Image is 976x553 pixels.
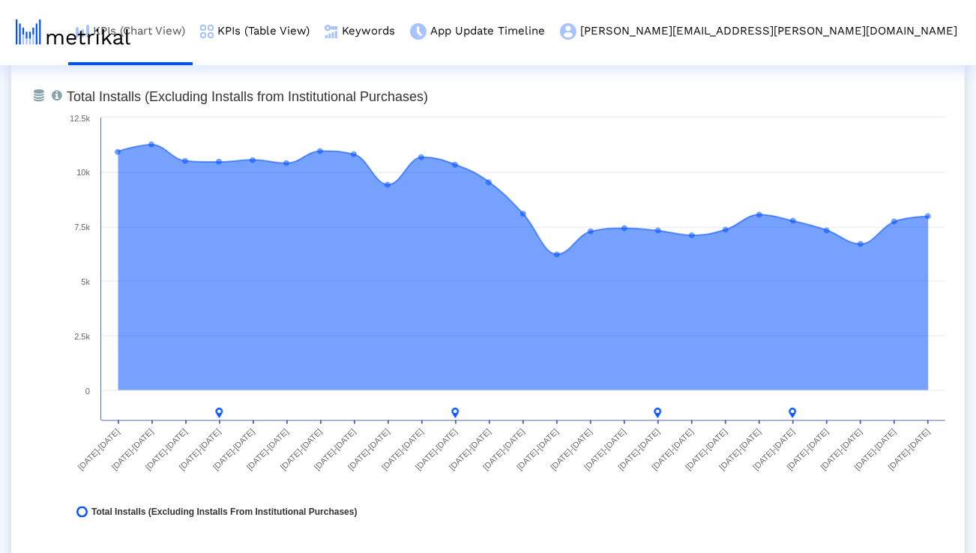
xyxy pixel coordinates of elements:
span: Total Installs (Excluding Installs From Institutional Purchases) [91,507,358,518]
text: [DATE]-[DATE] [211,427,256,472]
text: 10k [76,168,90,177]
text: [DATE]-[DATE] [448,427,492,472]
text: [DATE]-[DATE] [852,427,897,472]
text: [DATE]-[DATE] [684,427,729,472]
tspan: Total Installs (Excluding Installs from Institutional Purchases) [67,89,428,104]
text: [DATE]-[DATE] [346,427,391,472]
text: [DATE]-[DATE] [414,427,459,472]
text: [DATE]-[DATE] [245,427,290,472]
text: [DATE]-[DATE] [178,427,223,472]
text: [DATE]-[DATE] [76,427,121,472]
text: [DATE]-[DATE] [819,427,864,472]
text: [DATE]-[DATE] [582,427,627,472]
text: [DATE]-[DATE] [279,427,324,472]
text: [DATE]-[DATE] [751,427,796,472]
img: keywords.png [325,25,338,38]
text: [DATE]-[DATE] [785,427,830,472]
text: 0 [85,387,90,396]
img: metrical-logo-light.png [16,19,130,45]
text: [DATE]-[DATE] [380,427,425,472]
text: [DATE]-[DATE] [515,427,560,472]
text: [DATE]-[DATE] [481,427,526,472]
text: 2.5k [74,332,90,341]
text: [DATE]-[DATE] [650,427,695,472]
text: [DATE]-[DATE] [616,427,661,472]
text: [DATE]-[DATE] [886,427,931,472]
text: 5k [81,277,90,286]
text: [DATE]-[DATE] [313,427,358,472]
text: [DATE]-[DATE] [717,427,762,472]
img: kpi-table-menu-icon.png [200,25,214,38]
text: [DATE]-[DATE] [110,427,155,472]
text: [DATE]-[DATE] [144,427,189,472]
img: app-update-menu-icon.png [410,23,427,40]
text: 7.5k [74,223,90,232]
text: 12.5k [70,114,90,123]
img: my-account-menu-icon.png [560,23,576,40]
text: [DATE]-[DATE] [549,427,594,472]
